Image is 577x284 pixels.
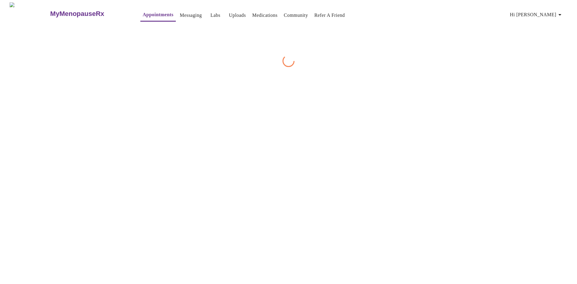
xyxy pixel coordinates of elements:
[177,9,204,21] button: Messaging
[50,3,128,24] a: MyMenopauseRx
[252,11,277,20] a: Medications
[229,11,246,20] a: Uploads
[312,9,347,21] button: Refer a Friend
[508,9,566,21] button: Hi [PERSON_NAME]
[50,10,104,18] h3: MyMenopauseRx
[250,9,280,21] button: Medications
[314,11,345,20] a: Refer a Friend
[10,2,50,25] img: MyMenopauseRx Logo
[206,9,225,21] button: Labs
[284,11,308,20] a: Community
[281,9,310,21] button: Community
[143,11,173,19] a: Appointments
[510,11,563,19] span: Hi [PERSON_NAME]
[227,9,249,21] button: Uploads
[180,11,202,20] a: Messaging
[210,11,220,20] a: Labs
[140,9,176,22] button: Appointments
